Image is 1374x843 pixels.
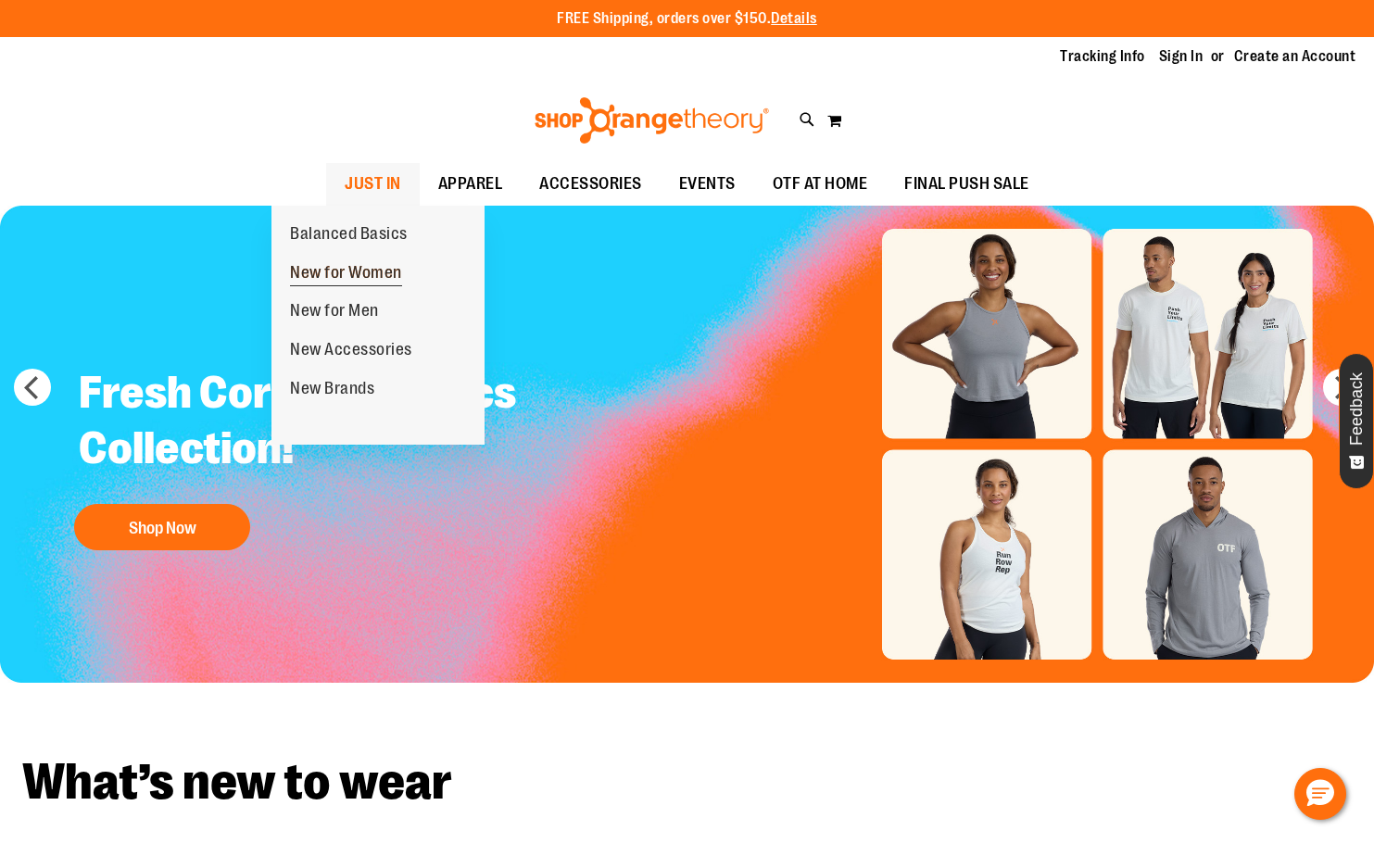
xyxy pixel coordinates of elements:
a: Fresh Core and Basics Collection! Shop Now [65,351,546,560]
span: New Accessories [290,340,412,363]
span: OTF AT HOME [773,163,868,205]
button: next [1323,369,1360,406]
a: ACCESSORIES [521,163,661,206]
button: Hello, have a question? Let’s chat. [1294,768,1346,820]
a: Sign In [1159,46,1204,67]
a: EVENTS [661,163,754,206]
span: EVENTS [679,163,736,205]
a: FINAL PUSH SALE [886,163,1048,206]
button: prev [14,369,51,406]
a: Create an Account [1234,46,1356,67]
span: FINAL PUSH SALE [904,163,1029,205]
p: FREE Shipping, orders over $150. [557,8,817,30]
a: Balanced Basics [271,215,426,254]
a: Details [771,10,817,27]
h2: Fresh Core and Basics Collection! [65,351,546,495]
span: New for Men [290,301,379,324]
ul: JUST IN [271,206,485,446]
span: New Brands [290,379,374,402]
a: Tracking Info [1060,46,1145,67]
a: New for Women [271,254,421,293]
a: APPAREL [420,163,522,206]
span: Feedback [1348,372,1366,446]
span: APPAREL [438,163,503,205]
button: Shop Now [74,504,250,550]
h2: What’s new to wear [22,757,1352,808]
a: OTF AT HOME [754,163,887,206]
span: New for Women [290,263,402,286]
span: Balanced Basics [290,224,408,247]
span: ACCESSORIES [539,163,642,205]
button: Feedback - Show survey [1339,353,1374,489]
img: Shop Orangetheory [532,97,772,144]
a: JUST IN [326,163,420,206]
span: JUST IN [345,163,401,205]
a: New Accessories [271,331,431,370]
a: New for Men [271,292,397,331]
a: New Brands [271,370,393,409]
